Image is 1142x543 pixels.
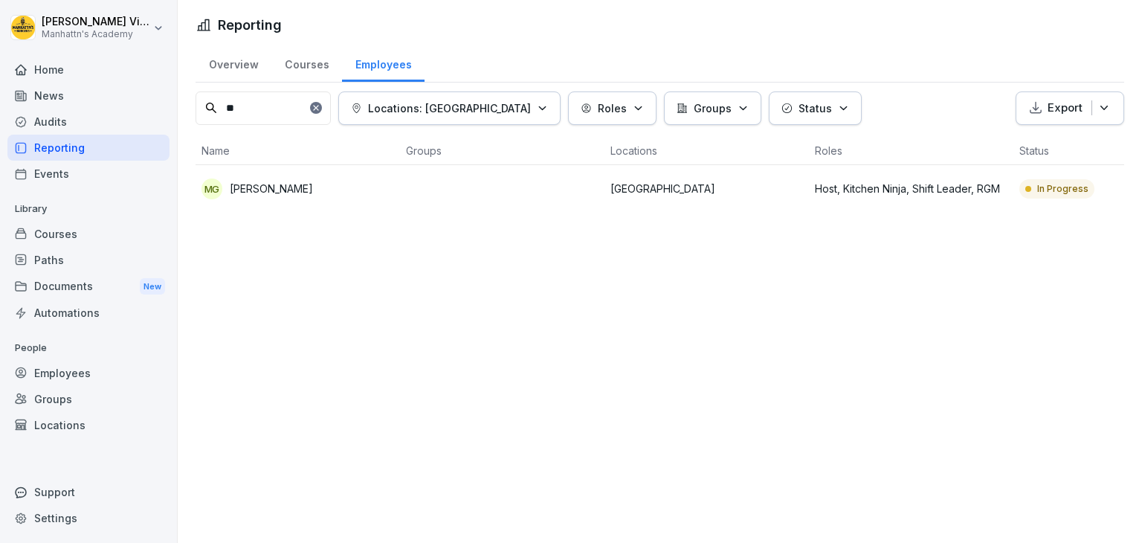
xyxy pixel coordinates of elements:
[230,181,313,196] p: [PERSON_NAME]
[809,137,1013,165] th: Roles
[1016,91,1124,125] button: Export
[7,135,170,161] a: Reporting
[769,91,862,125] button: Status
[694,100,732,116] p: Groups
[338,91,561,125] button: Locations: [GEOGRAPHIC_DATA]
[196,137,400,165] th: Name
[42,16,150,28] p: [PERSON_NAME] Vierse
[664,91,761,125] button: Groups
[7,300,170,326] a: Automations
[7,360,170,386] a: Employees
[7,221,170,247] a: Courses
[568,91,657,125] button: Roles
[7,505,170,531] a: Settings
[7,57,170,83] a: Home
[271,44,342,82] a: Courses
[7,273,170,301] a: DocumentsNew
[598,100,627,116] p: Roles
[7,247,170,273] a: Paths
[7,109,170,135] a: Audits
[7,479,170,505] div: Support
[201,179,222,199] div: MG
[799,100,832,116] p: Status
[7,336,170,360] p: People
[342,44,425,82] a: Employees
[1048,100,1083,117] p: Export
[42,29,150,39] p: Manhattn's Academy
[1037,182,1088,196] p: In Progress
[140,278,165,295] div: New
[610,181,803,196] p: [GEOGRAPHIC_DATA]
[196,44,271,82] a: Overview
[7,83,170,109] a: News
[368,100,531,116] p: Locations: [GEOGRAPHIC_DATA]
[815,181,1007,196] p: Host, Kitchen Ninja, Shift Leader, RGM
[604,137,809,165] th: Locations
[7,386,170,412] a: Groups
[7,273,170,301] div: Documents
[7,161,170,187] a: Events
[7,412,170,438] a: Locations
[218,15,282,35] h1: Reporting
[7,197,170,221] p: Library
[400,137,604,165] th: Groups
